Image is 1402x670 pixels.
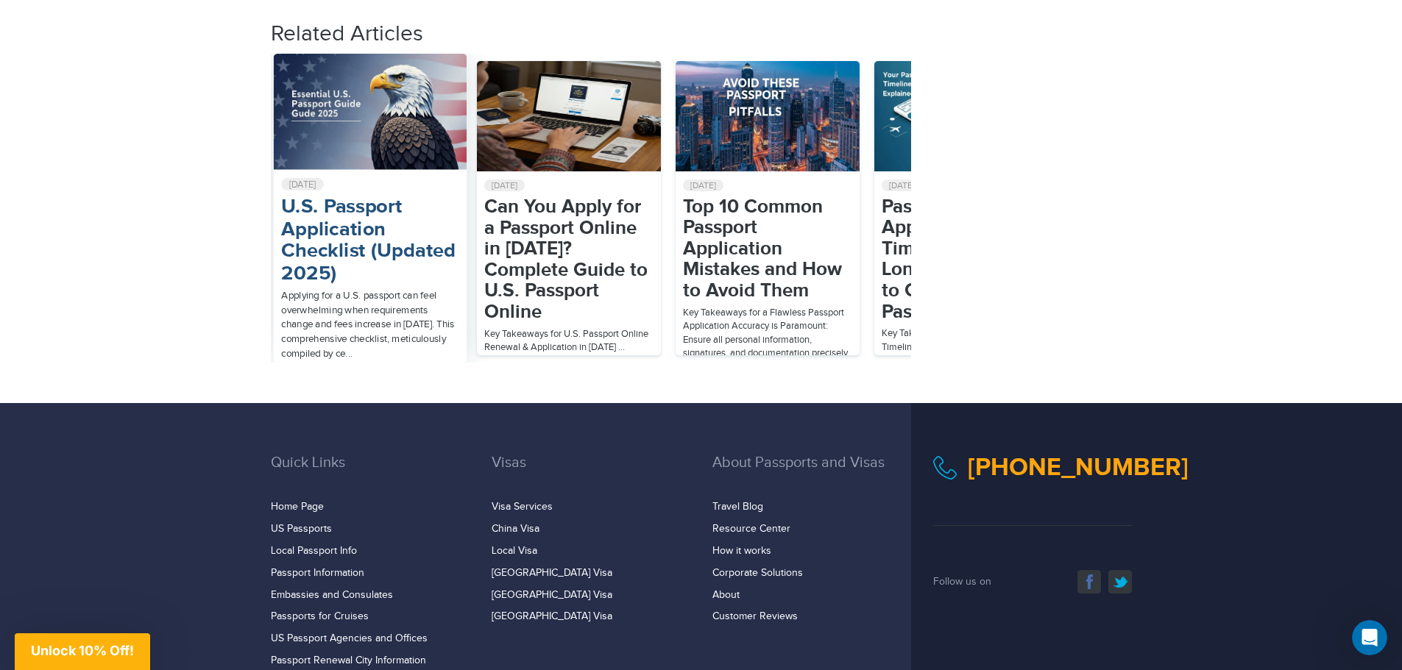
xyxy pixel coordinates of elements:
[933,576,991,588] span: Follow us on
[484,179,525,191] span: [DATE]
[271,22,911,46] h2: Related Articles
[882,197,1051,324] a: Passport Application Timeline: How Long Does It Take to Get Your Passport?
[968,452,1189,482] a: [PHONE_NUMBER]
[712,610,798,622] a: Customer Reviews
[271,655,426,666] a: Passport Renewal City Information
[882,179,922,191] span: [DATE]
[676,61,860,171] img: passport-top_10_mistakes_-_28de80_-_2186b91805bf8f87dc4281b6adbed06c6a56d5ae.jpg
[271,501,324,513] a: Home Page
[484,197,654,324] a: Can You Apply for a Passport Online in [DATE]? Complete Guide to U.S. Passport Online
[683,306,852,374] p: Key Takeaways for a Flawless Passport Application Accuracy is Paramount: Ensure all personal info...
[271,567,364,579] a: Passport Information
[492,610,612,622] a: [GEOGRAPHIC_DATA] Visa
[15,633,150,670] div: Unlock 10% Off!
[281,178,324,190] span: [DATE]
[271,632,428,644] a: US Passport Agencies and Offices
[882,327,1051,354] p: Key Takeaways for Your Passport Timeline Routine Processi...
[271,545,357,557] a: Local Passport Info
[683,179,723,191] span: [DATE]
[273,54,467,363] div: 1 / 10
[271,523,332,535] a: US Passports
[271,589,393,601] a: Embassies and Consulates
[273,54,467,170] img: 2ba978ba-4c65-444b-9d1e-7c0d9c4724a8_-_28de80_-_2186b91805bf8f87dc4281b6adbed06c6a56d5ae.jpg
[492,501,553,513] a: Visa Services
[492,589,612,601] a: [GEOGRAPHIC_DATA] Visa
[492,523,539,535] a: China Visa
[712,455,911,493] h3: About Passports and Visas
[683,197,852,302] a: Top 10 Common Passport Application Mistakes and How to Avoid Them
[874,61,1058,355] div: 4 / 10
[477,61,661,171] img: person-applying-for-a-us-passport-online-in-a-cozy-home-office-80cfad6e-6e9d-4cd1-bde0-30d6b48813...
[1077,570,1101,594] a: facebook
[712,523,790,535] a: Resource Center
[477,61,661,355] div: 2 / 10
[492,455,690,493] h3: Visas
[281,288,459,360] p: Applying for a U.S. passport can feel overwhelming when requirements change and fees increase in ...
[712,545,771,557] a: How it works
[712,501,763,513] a: Travel Blog
[1108,570,1132,594] a: twitter
[484,327,654,354] p: Key Takeaways for U.S. Passport Online Renewal & Application in [DATE] ...
[31,643,134,658] span: Unlock 10% Off!
[712,567,803,579] a: Corporate Solutions
[492,545,537,557] a: Local Visa
[1352,620,1387,655] iframe: Intercom live chat
[281,196,459,285] a: U.S. Passport Application Checklist (Updated 2025)
[271,455,470,493] h3: Quick Links
[712,589,740,601] a: About
[271,610,369,622] a: Passports for Cruises
[874,61,1058,171] img: passport-timeline_-_28de80_-_2186b91805bf8f87dc4281b6adbed06c6a56d5ae.jpg
[492,567,612,579] a: [GEOGRAPHIC_DATA] Visa
[676,61,860,355] div: 3 / 10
